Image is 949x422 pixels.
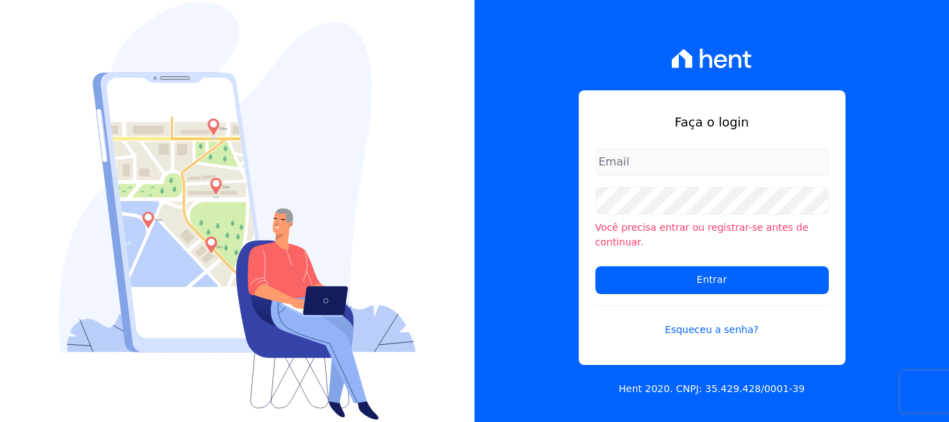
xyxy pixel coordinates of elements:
[619,382,805,396] p: Hent 2020. CNPJ: 35.429.428/0001-39
[595,148,829,176] input: Email
[595,113,829,131] h1: Faça o login
[595,305,829,337] a: Esqueceu a senha?
[595,266,829,294] input: Entrar
[59,2,416,420] img: Login
[595,220,829,250] li: Você precisa entrar ou registrar-se antes de continuar.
